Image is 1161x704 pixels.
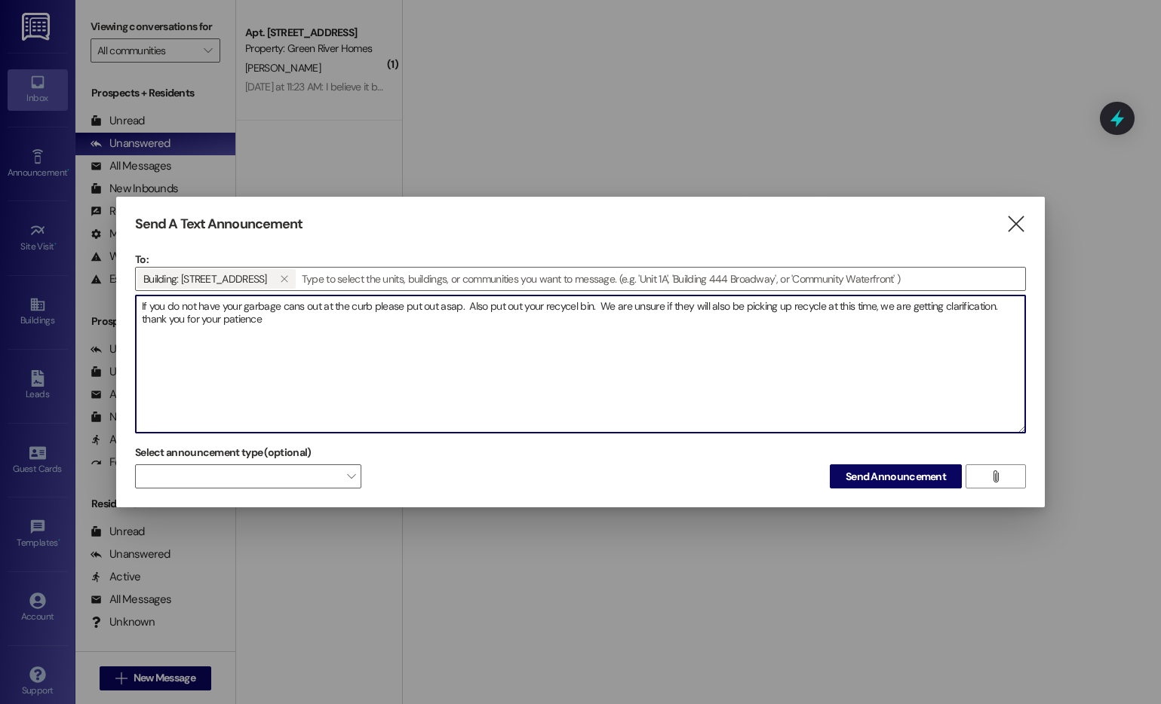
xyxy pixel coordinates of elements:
[273,269,296,289] button: Building: 1 Valley Park E
[135,295,1026,433] div: If you do not have your garbage cans out at the curb please put out asap. Also put out your recyc...
[143,269,267,289] span: Building: 1 Valley Park E
[846,469,946,485] span: Send Announcement
[1006,216,1026,232] i: 
[136,295,1025,433] textarea: If you do not have your garbage cans out at the curb please put out asap. Also put out your recyc...
[135,252,1026,267] p: To:
[135,441,312,464] label: Select announcement type (optional)
[280,273,288,285] i: 
[990,470,1001,482] i: 
[135,216,303,233] h3: Send A Text Announcement
[830,464,962,488] button: Send Announcement
[297,268,1025,290] input: Type to select the units, buildings, or communities you want to message. (e.g. 'Unit 1A', 'Buildi...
